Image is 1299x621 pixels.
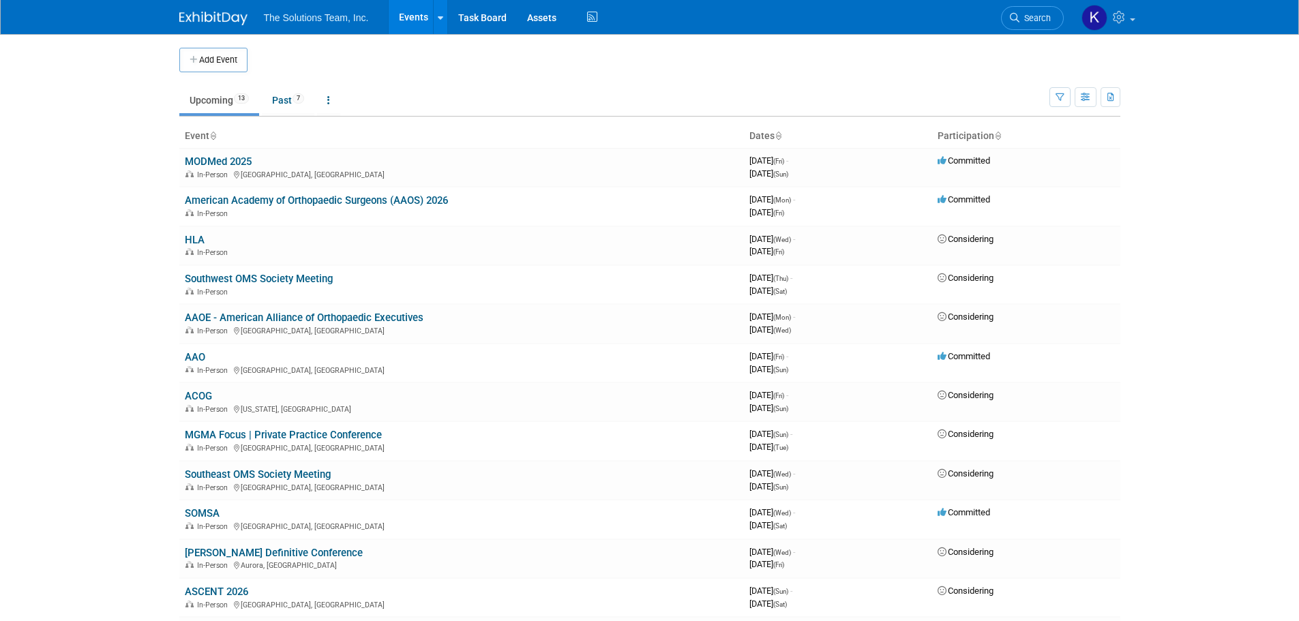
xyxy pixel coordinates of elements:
[773,275,788,282] span: (Thu)
[197,170,232,179] span: In-Person
[293,93,304,104] span: 7
[749,273,792,283] span: [DATE]
[773,470,791,478] span: (Wed)
[1019,13,1051,23] span: Search
[994,130,1001,141] a: Sort by Participation Type
[185,155,252,168] a: MODMed 2025
[793,468,795,479] span: -
[185,468,331,481] a: Southeast OMS Society Meeting
[773,509,791,517] span: (Wed)
[793,312,795,322] span: -
[185,403,738,414] div: [US_STATE], [GEOGRAPHIC_DATA]
[749,586,792,596] span: [DATE]
[197,248,232,257] span: In-Person
[749,246,784,256] span: [DATE]
[749,324,791,335] span: [DATE]
[773,588,788,595] span: (Sun)
[790,586,792,596] span: -
[749,599,787,609] span: [DATE]
[209,130,216,141] a: Sort by Event Name
[749,403,788,413] span: [DATE]
[185,194,448,207] a: American Academy of Orthopaedic Surgeons (AAOS) 2026
[773,483,788,491] span: (Sun)
[773,549,791,556] span: (Wed)
[179,48,248,72] button: Add Event
[185,559,738,570] div: Aurora, [GEOGRAPHIC_DATA]
[773,561,784,569] span: (Fri)
[938,234,994,244] span: Considering
[197,444,232,453] span: In-Person
[262,87,314,113] a: Past7
[773,431,788,438] span: (Sun)
[793,194,795,205] span: -
[749,468,795,479] span: [DATE]
[773,327,791,334] span: (Wed)
[790,429,792,439] span: -
[786,155,788,166] span: -
[790,273,792,283] span: -
[773,170,788,178] span: (Sun)
[749,547,795,557] span: [DATE]
[185,288,194,294] img: In-Person Event
[938,468,994,479] span: Considering
[749,442,788,452] span: [DATE]
[773,601,787,608] span: (Sat)
[938,155,990,166] span: Committed
[773,444,788,451] span: (Tue)
[197,522,232,531] span: In-Person
[786,390,788,400] span: -
[749,520,787,530] span: [DATE]
[185,324,738,335] div: [GEOGRAPHIC_DATA], [GEOGRAPHIC_DATA]
[197,405,232,414] span: In-Person
[744,125,932,148] th: Dates
[749,234,795,244] span: [DATE]
[185,429,382,441] a: MGMA Focus | Private Practice Conference
[197,483,232,492] span: In-Person
[185,170,194,177] img: In-Person Event
[749,429,792,439] span: [DATE]
[773,248,784,256] span: (Fri)
[185,481,738,492] div: [GEOGRAPHIC_DATA], [GEOGRAPHIC_DATA]
[793,507,795,517] span: -
[773,196,791,204] span: (Mon)
[938,586,994,596] span: Considering
[197,327,232,335] span: In-Person
[197,561,232,570] span: In-Person
[185,405,194,412] img: In-Person Event
[938,390,994,400] span: Considering
[179,125,744,148] th: Event
[938,507,990,517] span: Committed
[197,288,232,297] span: In-Person
[786,351,788,361] span: -
[773,405,788,412] span: (Sun)
[185,599,738,609] div: [GEOGRAPHIC_DATA], [GEOGRAPHIC_DATA]
[197,366,232,375] span: In-Person
[185,273,333,285] a: Southwest OMS Society Meeting
[938,429,994,439] span: Considering
[185,390,212,402] a: ACOG
[185,327,194,333] img: In-Person Event
[185,366,194,373] img: In-Person Event
[938,547,994,557] span: Considering
[749,207,784,217] span: [DATE]
[185,520,738,531] div: [GEOGRAPHIC_DATA], [GEOGRAPHIC_DATA]
[773,157,784,165] span: (Fri)
[749,351,788,361] span: [DATE]
[749,481,788,491] span: [DATE]
[749,364,788,374] span: [DATE]
[932,125,1120,148] th: Participation
[773,236,791,243] span: (Wed)
[185,248,194,255] img: In-Person Event
[749,194,795,205] span: [DATE]
[773,353,784,361] span: (Fri)
[185,444,194,451] img: In-Person Event
[185,507,220,519] a: SOMSA
[749,155,788,166] span: [DATE]
[773,522,787,530] span: (Sat)
[185,601,194,607] img: In-Person Event
[773,314,791,321] span: (Mon)
[773,209,784,217] span: (Fri)
[179,87,259,113] a: Upcoming13
[185,561,194,568] img: In-Person Event
[185,547,363,559] a: [PERSON_NAME] Definitive Conference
